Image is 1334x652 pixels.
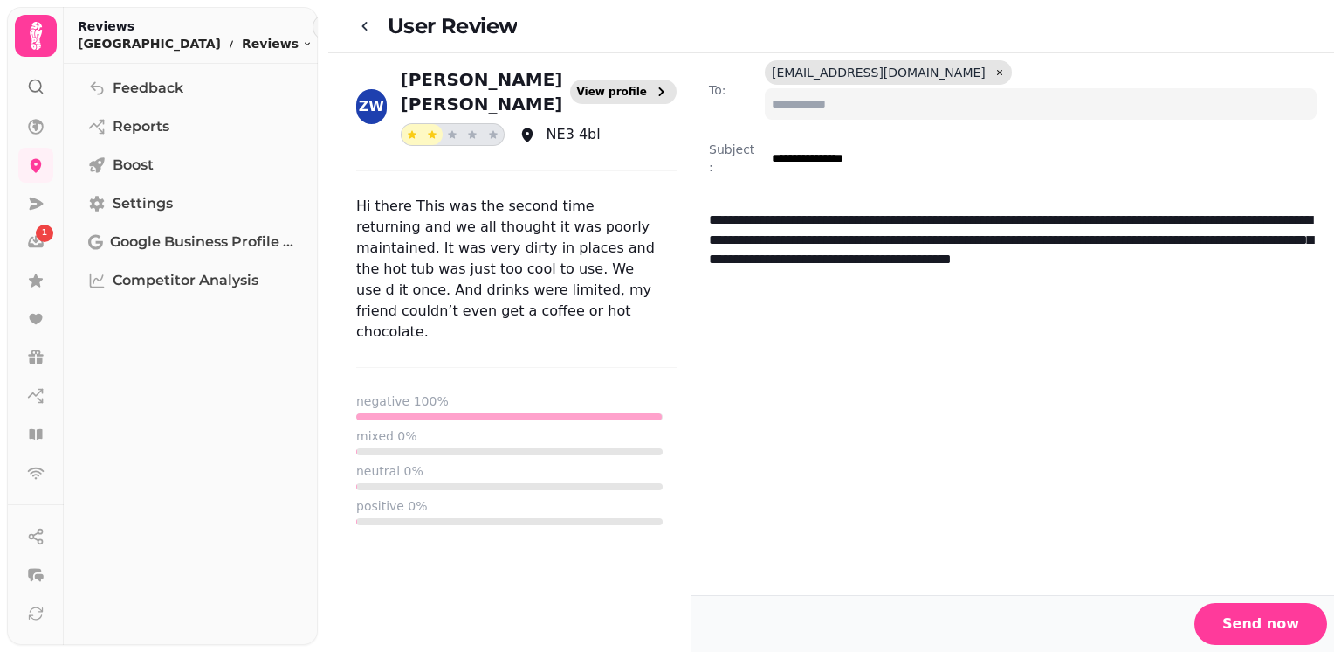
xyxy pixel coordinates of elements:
span: Feedback [113,78,183,99]
label: mixed 0% [356,427,663,448]
label: To: [709,81,758,99]
button: View profile [570,80,677,104]
p: NE3 4bl [547,124,601,145]
button: star [402,124,423,145]
button: star [422,124,443,145]
a: Settings [78,186,304,221]
a: Competitor Analysis [78,263,304,298]
a: go-back [356,9,388,44]
span: Google Business Profile (Beta) [110,232,293,253]
a: 1 [18,225,53,260]
label: negative 100% [356,392,663,413]
span: Competitor Analysis [113,270,258,291]
label: Subject: [709,141,758,176]
button: Reviews [242,35,313,52]
nav: Tabs [64,64,318,645]
span: ZW [359,100,384,114]
a: Google Business Profile (Beta) [78,225,304,260]
button: Send now [1194,603,1327,645]
a: Feedback [78,71,304,106]
p: [PERSON_NAME] [PERSON_NAME] [401,67,563,116]
p: Hi there This was the second time returning and we all thought it was poorly maintained. It was v... [356,196,677,343]
button: star [462,124,483,145]
h2: Reviews [78,17,313,35]
span: Settings [113,193,173,214]
span: View profile [577,87,648,97]
span: 1 [42,227,47,239]
button: star [442,124,463,145]
button: star [483,124,504,145]
label: neutral 0% [356,462,663,483]
h2: User Review [388,10,517,43]
label: positive 0% [356,497,663,518]
nav: breadcrumb [78,35,313,52]
span: [EMAIL_ADDRESS][DOMAIN_NAME] [772,64,986,81]
p: [GEOGRAPHIC_DATA] [78,35,221,52]
a: Boost [78,148,304,183]
span: Reports [113,116,169,137]
span: Send now [1222,617,1299,631]
span: Boost [113,155,154,176]
a: Reports [78,109,304,144]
